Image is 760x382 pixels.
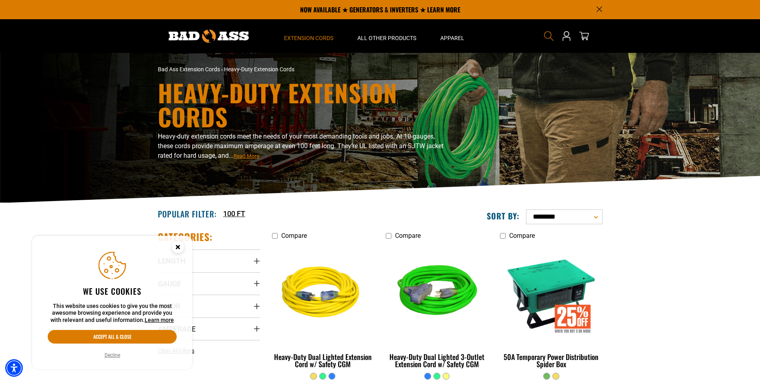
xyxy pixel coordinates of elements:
h2: Categories: [158,231,213,243]
summary: Gauge [158,272,260,295]
span: Heavy-Duty Extension Cords [224,66,294,72]
span: All Other Products [357,34,416,42]
img: 50A Temporary Power Distribution Spider Box [501,247,602,340]
h1: Heavy-Duty Extension Cords [158,80,450,129]
summary: Length [158,249,260,272]
button: Accept all & close [48,330,177,344]
button: Decline [102,351,123,359]
a: neon green Heavy-Duty Dual Lighted 3-Outlet Extension Cord w/ Safety CGM [386,243,488,372]
a: cart [578,31,591,41]
a: 50A Temporary Power Distribution Spider Box 50A Temporary Power Distribution Spider Box [500,243,602,372]
span: Compare [395,232,421,239]
span: Compare [509,232,535,239]
nav: breadcrumbs [158,65,450,74]
a: This website uses cookies to give you the most awesome browsing experience and provide you with r... [145,317,174,323]
div: Heavy-Duty Dual Lighted Extension Cord w/ Safety CGM [272,353,374,368]
label: Sort by: [487,211,520,221]
div: Accessibility Menu [5,359,23,377]
img: Bad Ass Extension Cords [169,30,249,43]
button: Close this option [163,236,192,261]
h2: We use cookies [48,286,177,296]
div: 50A Temporary Power Distribution Spider Box [500,353,602,368]
p: This website uses cookies to give you the most awesome browsing experience and provide you with r... [48,303,177,324]
span: › [221,66,223,72]
img: yellow [272,247,373,340]
summary: Amperage [158,318,260,340]
summary: Search [542,30,555,42]
div: Heavy-Duty Dual Lighted 3-Outlet Extension Cord w/ Safety CGM [386,353,488,368]
span: Extension Cords [284,34,333,42]
summary: All Other Products [345,19,428,53]
span: Read More [234,153,260,159]
a: yellow Heavy-Duty Dual Lighted Extension Cord w/ Safety CGM [272,243,374,372]
summary: Extension Cords [272,19,345,53]
span: Compare [281,232,307,239]
span: Apparel [440,34,464,42]
a: Open this option [560,19,573,53]
h2: Popular Filter: [158,209,217,219]
a: 100 FT [223,208,245,219]
aside: Cookie Consent [32,236,192,370]
a: Bad Ass Extension Cords [158,66,220,72]
img: neon green [387,247,488,340]
summary: Apparel [428,19,476,53]
span: Heavy-duty extension cords meet the needs of your most demanding tools and jobs. At 10 gauges, th... [158,133,444,159]
summary: Color [158,295,260,317]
